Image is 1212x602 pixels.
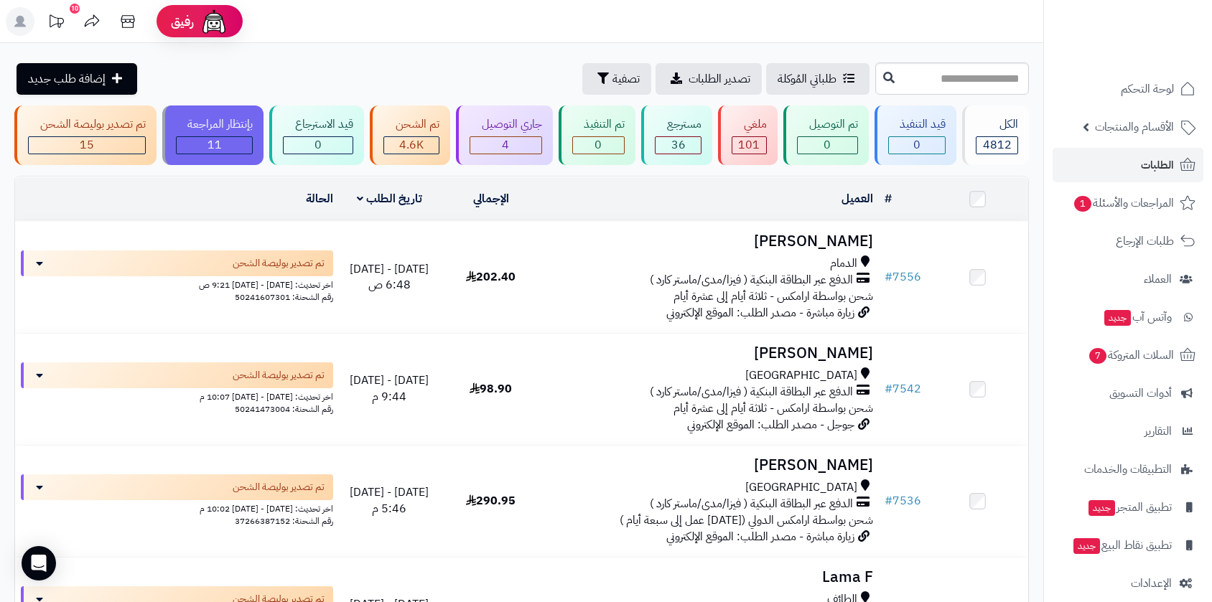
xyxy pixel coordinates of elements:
[28,70,106,88] span: إضافة طلب جديد
[70,4,80,14] div: 10
[798,137,857,154] div: 0
[1053,452,1203,486] a: التطبيقات والخدمات
[830,255,857,272] span: الدمام
[885,268,921,286] a: #7556
[399,136,424,154] span: 4.6K
[1145,421,1172,441] span: التقارير
[824,136,831,154] span: 0
[797,116,858,133] div: تم التوصيل
[466,492,516,509] span: 290.95
[1053,490,1203,525] a: تطبيق المتجرجديد
[885,190,892,207] a: #
[650,384,853,400] span: الدفع عبر البطاقة البنكية ( فيزا/مدى/ماستر كارد )
[655,116,701,133] div: مسترجع
[1104,310,1131,326] span: جديد
[29,137,145,154] div: 15
[673,288,873,305] span: شحن بواسطة ارامكس - ثلاثة أيام إلى عشرة أيام
[983,136,1012,154] span: 4812
[284,137,353,154] div: 0
[885,492,921,509] a: #7536
[1053,414,1203,448] a: التقارير
[233,256,325,271] span: تم تصدير بوليصة الشحن
[350,260,429,294] span: [DATE] - [DATE] 6:48 ص
[738,136,760,154] span: 101
[470,137,541,154] div: 4
[357,190,422,207] a: تاريخ الطلب
[21,388,333,403] div: اخر تحديث: [DATE] - [DATE] 10:07 م
[885,268,892,286] span: #
[745,479,857,496] span: [GEOGRAPHIC_DATA]
[283,116,353,133] div: قيد الاسترجاع
[959,105,1032,165] a: الكل4812
[38,7,74,39] a: تحديثات المنصة
[1072,535,1172,555] span: تطبيق نقاط البيع
[732,137,766,154] div: 101
[200,7,228,36] img: ai-face.png
[502,136,509,154] span: 4
[778,70,836,88] span: طلباتي المُوكلة
[208,136,222,154] span: 11
[1053,224,1203,258] a: طلبات الإرجاع
[1053,528,1203,563] a: تطبيق نقاط البيعجديد
[547,233,873,250] h3: [PERSON_NAME]
[233,368,325,382] span: تم تصدير بوليصة الشحن
[1053,338,1203,372] a: السلات المتروكة7
[350,372,429,405] span: [DATE] - [DATE] 9:44 م
[885,380,892,398] span: #
[1084,459,1172,479] span: التطبيقات والخدمات
[383,116,439,133] div: تم الشحن
[780,105,872,165] a: تم التوصيل 0
[1088,345,1174,365] span: السلات المتروكة
[573,137,625,154] div: 0
[1141,155,1174,175] span: الطلبات
[1089,500,1115,516] span: جديد
[1053,376,1203,410] a: أدوات التسويق
[159,105,267,165] a: بإنتظار المراجعة 11
[1053,262,1203,296] a: العملاء
[656,63,762,95] a: تصدير الطلبات
[872,105,960,165] a: قيد التنفيذ 0
[17,63,137,95] a: إضافة طلب جديد
[466,268,516,286] span: 202.40
[1114,34,1198,64] img: logo-2.png
[547,457,873,474] h3: [PERSON_NAME]
[1121,79,1174,99] span: لوحة التحكم
[885,380,921,398] a: #7542
[1131,573,1172,593] span: الإعدادات
[689,70,750,88] span: تصدير الطلبات
[384,137,439,154] div: 4644
[314,136,322,154] span: 0
[233,480,325,494] span: تم تصدير بوليصة الشحن
[1053,72,1203,106] a: لوحة التحكم
[666,304,854,321] span: زيارة مباشرة - مصدر الطلب: الموقع الإلكتروني
[21,500,333,515] div: اخر تحديث: [DATE] - [DATE] 10:02 م
[732,116,767,133] div: ملغي
[1144,269,1172,289] span: العملاء
[687,416,854,433] span: جوجل - مصدر الطلب: الموقع الإلكتروني
[842,190,873,207] a: العميل
[1074,196,1091,212] span: 1
[235,514,333,527] span: رقم الشحنة: 37266387152
[650,272,853,288] span: الدفع عبر البطاقة البنكية ( فيزا/مدى/ماستر كارد )
[1095,117,1174,137] span: الأقسام والمنتجات
[547,345,873,362] h3: [PERSON_NAME]
[1053,186,1203,220] a: المراجعات والأسئلة1
[671,136,686,154] span: 36
[235,403,333,415] span: رقم الشحنة: 50241473004
[80,136,94,154] span: 15
[650,496,853,512] span: الدفع عبر البطاقة البنكية ( فيزا/مدى/ماستر كارد )
[885,492,892,509] span: #
[766,63,870,95] a: طلباتي المُوكلة
[582,63,651,95] button: تصفية
[266,105,367,165] a: قيد الاسترجاع 0
[1103,307,1172,327] span: وآتس آب
[612,70,640,88] span: تصفية
[1053,148,1203,182] a: الطلبات
[1053,566,1203,601] a: الإعدادات
[21,276,333,291] div: اخر تحديث: [DATE] - [DATE] 9:21 ص
[888,116,946,133] div: قيد التنفيذ
[1089,348,1106,364] span: 7
[620,512,873,529] span: شحن بواسطة ارامكس الدولي ([DATE] عمل إلى سبعة أيام )
[171,13,194,30] span: رفيق
[470,116,542,133] div: جاري التوصيل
